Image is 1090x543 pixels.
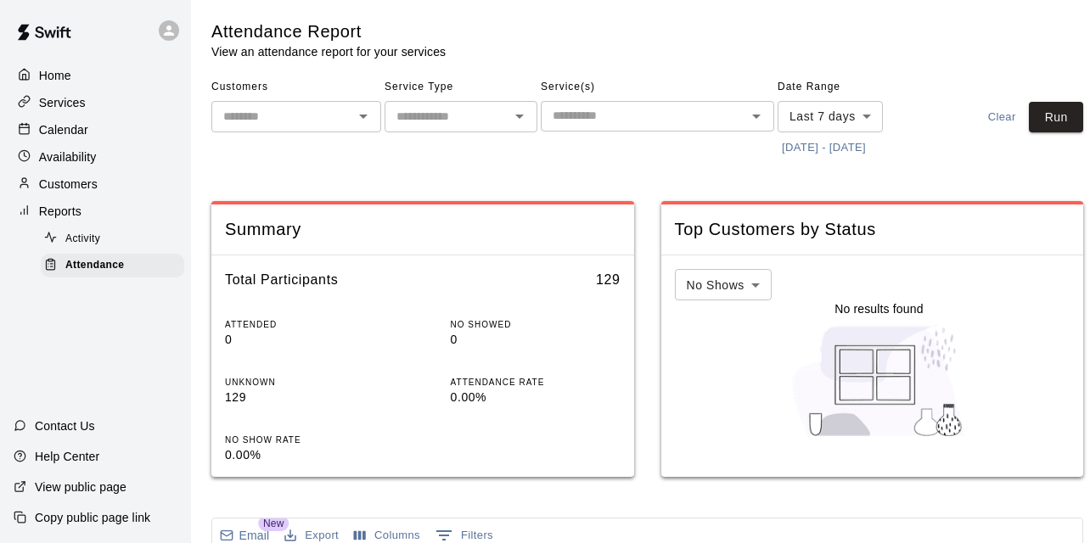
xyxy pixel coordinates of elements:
p: View public page [35,479,126,495]
button: Open [351,104,375,128]
img: Nothing to see here [784,317,975,445]
span: Attendance [65,257,124,274]
a: Attendance [41,252,191,278]
span: Service(s) [541,74,774,101]
a: Home [14,63,177,88]
a: Customers [14,171,177,197]
p: Services [39,94,86,111]
span: Summary [225,218,621,241]
p: Home [39,67,71,84]
span: Top Customers by Status [675,218,1070,241]
p: NO SHOWED [451,318,621,331]
p: ATTENDANCE RATE [451,376,621,389]
h6: Total Participants [225,269,338,291]
div: No Shows [675,269,772,300]
a: Availability [14,144,177,170]
a: Calendar [14,117,177,143]
button: Run [1029,102,1083,133]
p: Availability [39,148,97,165]
a: Services [14,90,177,115]
h5: Attendance Report [211,20,446,43]
p: 0.00% [451,389,621,406]
span: New [258,516,289,531]
span: Activity [65,231,100,248]
p: Reports [39,203,81,220]
p: ATTENDED [225,318,395,331]
p: Calendar [39,121,88,138]
p: No results found [834,300,923,317]
button: Open [508,104,531,128]
p: Help Center [35,448,99,465]
div: Activity [41,227,184,251]
button: [DATE] - [DATE] [778,135,870,161]
span: Date Range [778,74,926,101]
p: 129 [225,389,395,406]
h6: 129 [596,269,621,291]
p: 0.00% [225,446,395,464]
p: 0 [225,331,395,349]
div: Attendance [41,254,184,277]
p: Customers [39,176,98,193]
p: UNKNOWN [225,376,395,389]
p: NO SHOW RATE [225,434,395,446]
p: 0 [451,331,621,349]
a: Activity [41,226,191,252]
span: Customers [211,74,381,101]
p: Contact Us [35,417,95,434]
button: Clear [975,102,1029,133]
p: Copy public page link [35,509,150,526]
a: Reports [14,199,177,224]
button: Open [744,104,768,128]
span: Service Type [385,74,537,101]
div: Last 7 days [778,101,883,132]
p: View an attendance report for your services [211,43,446,60]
